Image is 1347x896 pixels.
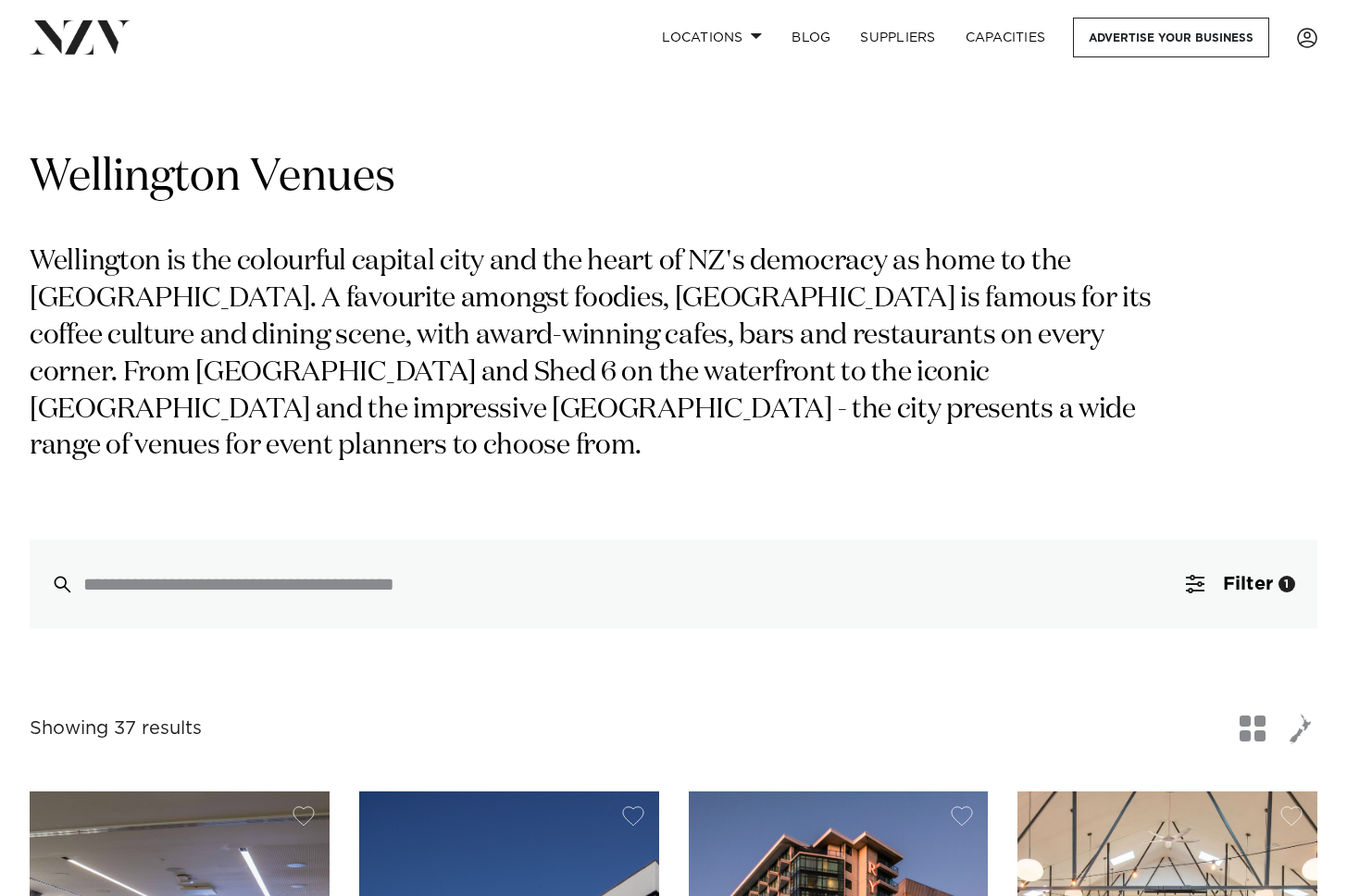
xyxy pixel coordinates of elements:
p: Wellington is the colourful capital city and the heart of NZ's democracy as home to the [GEOGRAPH... [30,244,1174,466]
span: Filter [1223,575,1273,593]
div: Showing 37 results [30,715,202,743]
a: BLOG [777,18,845,57]
h1: Wellington Venues [30,149,1317,207]
a: Locations [647,18,777,57]
img: nzv-logo.png [30,20,131,54]
a: SUPPLIERS [845,18,950,57]
a: Capacities [951,18,1061,57]
div: 1 [1278,576,1295,592]
a: Advertise your business [1073,18,1269,57]
button: Filter1 [1164,540,1317,628]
